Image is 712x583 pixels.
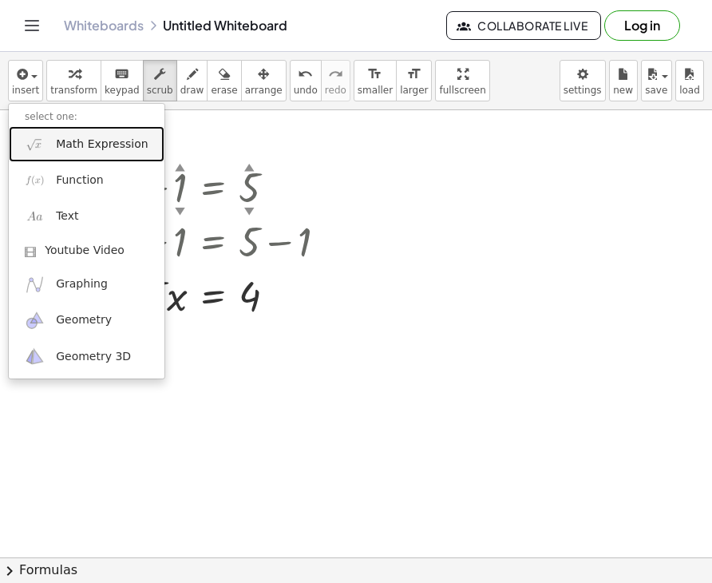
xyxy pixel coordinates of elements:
span: undo [294,85,318,96]
span: Math Expression [56,137,148,153]
img: ggb-geometry.svg [25,311,45,331]
button: load [675,60,704,101]
li: select one: [9,108,164,126]
span: Youtube Video [45,243,125,259]
i: redo [328,65,343,84]
span: smaller [358,85,393,96]
span: insert [12,85,39,96]
span: Text [56,208,78,224]
img: ggb-3d.svg [25,347,45,367]
span: redo [325,85,346,96]
div: ▼ [175,204,185,218]
span: load [679,85,700,96]
i: format_size [406,65,421,84]
i: keyboard [114,65,129,84]
span: transform [50,85,97,96]
a: Whiteboards [64,18,144,34]
div: ▼ [244,204,255,218]
span: new [613,85,633,96]
span: keypad [105,85,140,96]
span: Function [56,173,104,188]
i: undo [298,65,313,84]
button: save [641,60,672,101]
span: Graphing [56,276,108,292]
button: new [609,60,638,101]
button: format_sizesmaller [354,60,397,101]
a: Function [9,162,164,198]
img: ggb-graphing.svg [25,275,45,295]
span: settings [564,85,602,96]
button: Toggle navigation [19,13,45,38]
img: Aa.png [25,207,45,227]
span: arrange [245,85,283,96]
span: larger [400,85,428,96]
span: erase [211,85,237,96]
button: undoundo [290,60,322,101]
button: settings [560,60,606,101]
i: format_size [367,65,382,84]
button: transform [46,60,101,101]
button: redoredo [321,60,350,101]
a: Math Expression [9,126,164,162]
button: erase [207,60,241,101]
img: f_x.png [25,170,45,190]
a: Graphing [9,267,164,303]
span: Geometry [56,312,112,328]
span: Collaborate Live [460,18,587,33]
a: Geometry [9,303,164,339]
button: keyboardkeypad [101,60,144,101]
span: draw [180,85,204,96]
button: draw [176,60,208,101]
button: format_sizelarger [396,60,432,101]
a: Geometry 3D [9,339,164,375]
button: Collaborate Live [446,11,601,40]
button: fullscreen [435,60,489,101]
span: fullscreen [439,85,485,96]
span: Geometry 3D [56,349,131,365]
button: scrub [143,60,177,101]
a: Text [9,199,164,235]
div: ▲ [244,160,255,174]
span: save [645,85,667,96]
button: insert [8,60,43,101]
div: ▲ [175,160,185,174]
button: Log in [604,10,680,41]
img: sqrt_x.png [25,134,45,154]
button: arrange [241,60,287,101]
span: scrub [147,85,173,96]
a: Youtube Video [9,235,164,267]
